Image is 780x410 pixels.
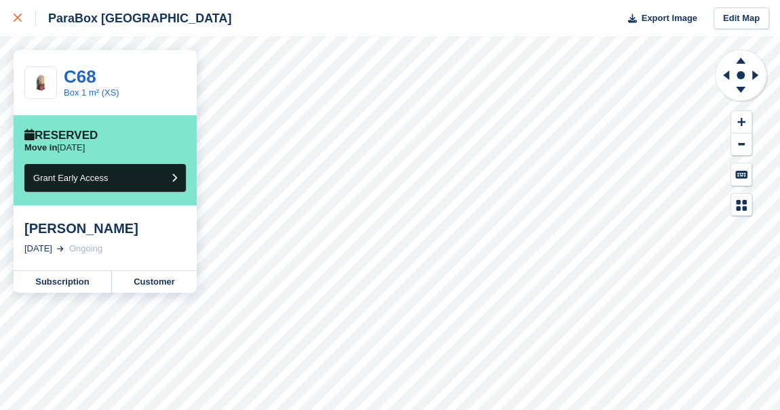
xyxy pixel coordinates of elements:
div: [PERSON_NAME] [24,220,186,237]
button: Zoom Out [731,134,752,156]
button: Zoom In [731,111,752,134]
img: box%20XXS%201mq.png [25,67,56,98]
span: Grant Early Access [33,173,109,183]
button: Export Image [620,7,697,30]
div: ParaBox [GEOGRAPHIC_DATA] [36,10,231,26]
button: Grant Early Access [24,164,186,192]
div: Ongoing [69,242,102,255]
p: [DATE] [24,142,85,153]
button: Map Legend [731,194,752,216]
a: Subscription [14,271,112,293]
a: Edit Map [714,7,769,30]
span: Move in [24,142,57,152]
a: Box 1 m² (XS) [64,87,119,98]
span: Export Image [641,12,697,25]
a: C68 [64,66,96,87]
div: Reserved [24,129,98,142]
a: Customer [112,271,197,293]
button: Keyboard Shortcuts [731,163,752,186]
img: arrow-right-light-icn-cde0832a797a2874e46488d9cf13f60e5c3a73dbe684e267c42b8395dfbc2abf.svg [57,246,64,251]
div: [DATE] [24,242,52,255]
